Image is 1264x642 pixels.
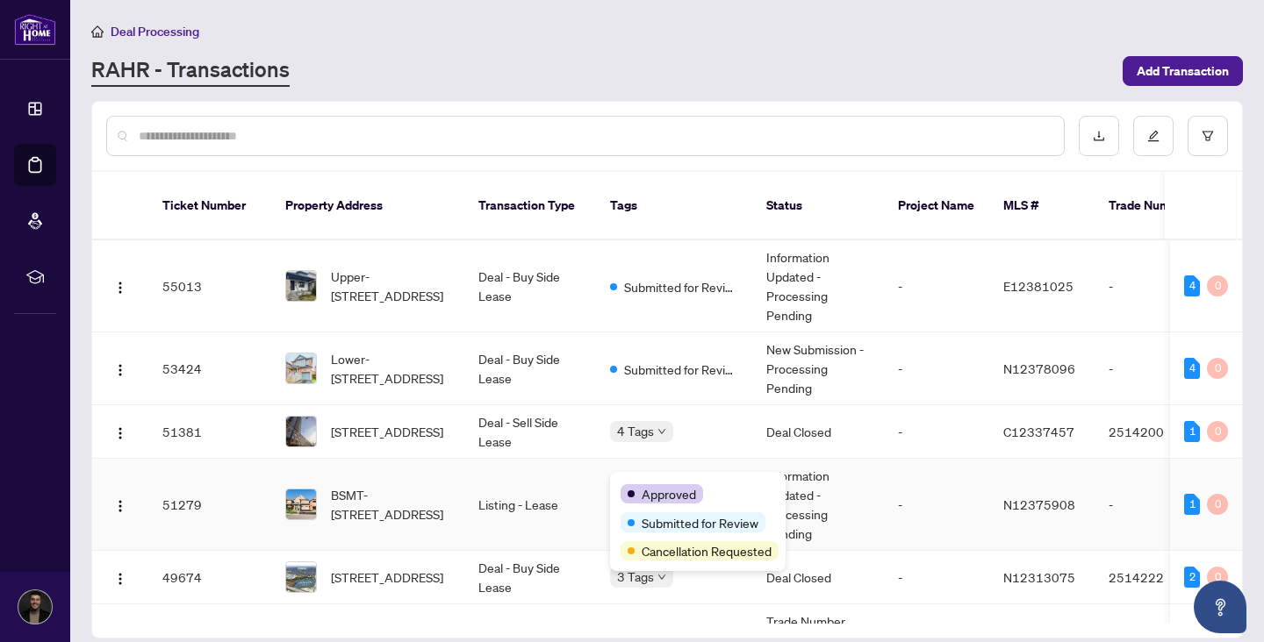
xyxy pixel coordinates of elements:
button: Logo [106,490,134,518]
span: E12381025 [1003,278,1074,294]
button: filter [1188,116,1228,156]
th: Ticket Number [148,172,271,240]
div: 4 [1184,275,1200,296]
td: Deal - Buy Side Lease [464,332,596,405]
button: Logo [106,417,134,446]
button: Add Transaction [1123,56,1243,86]
td: 55013 [148,240,271,332]
span: Submitted for Review [624,277,738,296]
td: Information Updated - Processing Pending [752,240,884,332]
button: Logo [106,272,134,300]
span: Deal Processing [111,24,199,39]
img: thumbnail-img [286,489,316,519]
div: 0 [1207,567,1228,588]
span: 4 Tags [617,421,654,441]
span: home [91,25,104,38]
div: 4 [1184,358,1200,379]
td: - [884,332,989,405]
div: 1 [1184,494,1200,515]
span: C12337457 [1003,424,1074,439]
div: 0 [1207,421,1228,442]
td: 49674 [148,551,271,604]
th: Status [752,172,884,240]
span: Lower-[STREET_ADDRESS] [331,349,450,388]
td: 2514200 [1095,405,1217,459]
span: Submitted for Review [624,360,738,379]
span: [STREET_ADDRESS] [331,567,443,587]
span: N12375908 [1003,496,1075,512]
span: down [657,573,666,581]
td: 2514222 [1095,551,1217,604]
span: 3 Tags [617,567,654,587]
div: 0 [1207,275,1228,296]
button: Logo [106,563,134,591]
img: Profile Icon [18,590,52,624]
td: 53424 [148,332,271,405]
img: thumbnail-img [286,271,316,301]
td: Deal - Buy Side Lease [464,240,596,332]
span: BSMT-[STREET_ADDRESS] [331,485,450,524]
span: Approved [642,484,696,503]
img: Logo [113,363,127,377]
span: [STREET_ADDRESS] [331,422,443,441]
td: - [1095,459,1217,551]
td: 51381 [148,405,271,459]
td: - [1095,240,1217,332]
th: Property Address [271,172,464,240]
span: filter [1202,130,1214,142]
button: Open asap [1194,581,1246,633]
td: - [884,459,989,551]
th: Trade Number [1095,172,1217,240]
td: Deal - Sell Side Lease [464,405,596,459]
button: Logo [106,354,134,382]
th: Transaction Type [464,172,596,240]
div: 0 [1207,494,1228,515]
th: Tags [596,172,752,240]
span: Cancellation Requested [642,541,772,560]
span: Add Transaction [1137,57,1229,85]
button: edit [1133,116,1174,156]
td: Deal Closed [752,405,884,459]
a: RAHR - Transactions [91,55,290,87]
img: Logo [113,572,127,586]
td: Deal Closed [752,551,884,604]
img: thumbnail-img [286,353,316,383]
img: thumbnail-img [286,417,316,446]
th: Project Name [884,172,989,240]
img: Logo [113,499,127,513]
td: Deal - Buy Side Lease [464,551,596,604]
img: thumbnail-img [286,562,316,592]
div: 0 [1207,358,1228,379]
td: Information Updated - Processing Pending [752,459,884,551]
td: - [1095,332,1217,405]
span: down [657,427,666,436]
span: Upper-[STREET_ADDRESS] [331,267,450,305]
td: 51279 [148,459,271,551]
img: Logo [113,426,127,440]
td: - [884,551,989,604]
span: edit [1147,130,1160,142]
span: Submitted for Review [642,513,758,532]
span: download [1093,130,1105,142]
td: New Submission - Processing Pending [752,332,884,405]
td: - [884,240,989,332]
td: - [884,405,989,459]
span: N12378096 [1003,360,1075,376]
th: MLS # [989,172,1095,240]
td: Listing - Lease [464,459,596,551]
div: 1 [1184,421,1200,442]
div: 2 [1184,567,1200,588]
span: N12313075 [1003,569,1075,585]
img: Logo [113,281,127,295]
button: download [1079,116,1119,156]
img: logo [14,13,56,46]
